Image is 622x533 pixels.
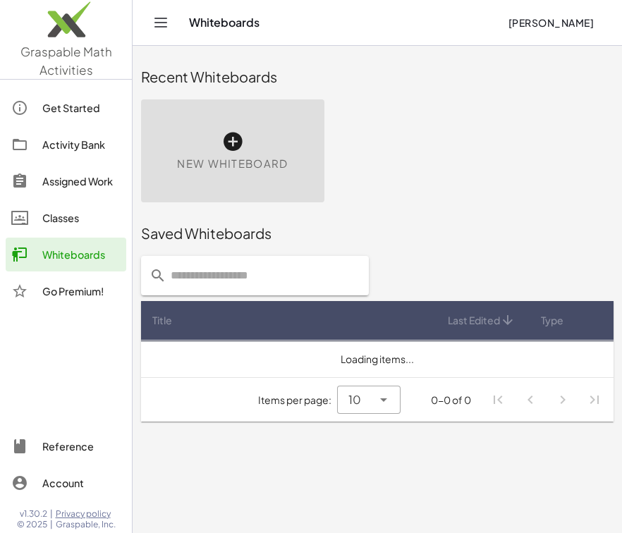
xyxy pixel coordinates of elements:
[17,519,47,530] span: © 2025
[141,223,614,243] div: Saved Whiteboards
[42,173,121,190] div: Assigned Work
[20,44,112,78] span: Graspable Math Activities
[42,136,121,153] div: Activity Bank
[6,238,126,271] a: Whiteboards
[50,508,53,520] span: |
[20,508,47,520] span: v1.30.2
[496,10,605,35] button: [PERSON_NAME]
[482,384,611,416] nav: Pagination Navigation
[6,164,126,198] a: Assigned Work
[141,341,614,377] td: Loading items...
[42,246,121,263] div: Whiteboards
[42,438,121,455] div: Reference
[6,429,126,463] a: Reference
[6,201,126,235] a: Classes
[6,466,126,500] a: Account
[6,128,126,161] a: Activity Bank
[56,519,116,530] span: Graspable, Inc.
[50,519,53,530] span: |
[42,474,121,491] div: Account
[150,11,172,34] button: Toggle navigation
[258,393,337,408] span: Items per page:
[150,267,166,284] i: prepended action
[152,313,172,328] span: Title
[348,391,361,408] span: 10
[56,508,116,520] a: Privacy policy
[6,91,126,125] a: Get Started
[508,16,594,29] span: [PERSON_NAME]
[177,156,288,172] span: New Whiteboard
[541,313,563,328] span: Type
[42,209,121,226] div: Classes
[141,67,614,87] div: Recent Whiteboards
[42,99,121,116] div: Get Started
[431,393,471,408] div: 0-0 of 0
[448,313,500,328] span: Last Edited
[42,283,121,300] div: Go Premium!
